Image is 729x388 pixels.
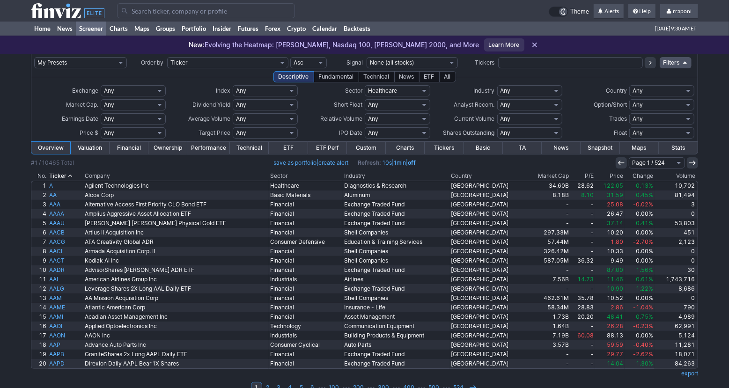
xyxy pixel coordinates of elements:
[607,266,623,273] span: 87.00
[408,159,416,166] a: off
[273,71,314,82] div: Descriptive
[570,340,595,350] a: -
[611,238,623,245] span: 1.80
[625,265,655,275] a: 1.56%
[655,359,698,368] a: 84,263
[343,303,449,312] a: Insurance - Life
[449,331,527,340] a: [GEOGRAPHIC_DATA]
[106,22,131,36] a: Charts
[359,71,395,82] div: Technical
[655,181,698,190] a: 10,702
[542,142,581,154] a: News
[595,209,625,219] a: 26.47
[48,247,83,256] a: AACI
[269,312,343,322] a: Financial
[625,256,655,265] a: 0.00%
[595,190,625,200] a: 31.59
[343,331,449,340] a: Building Products & Equipment
[31,228,48,237] a: 6
[269,359,343,368] a: Financial
[625,190,655,200] a: 0.45%
[343,265,449,275] a: Exchange Traded Fund
[48,256,83,265] a: AACT
[655,340,698,350] a: 11,281
[595,219,625,228] a: 37.14
[655,247,698,256] a: 0
[570,275,595,284] a: 14.73
[449,265,527,275] a: [GEOGRAPHIC_DATA]
[340,22,374,36] a: Backtests
[570,237,595,247] a: -
[48,190,83,200] a: AA
[625,200,655,209] a: -0.02%
[594,4,624,19] a: Alerts
[636,220,653,227] span: 0.41%
[655,228,698,237] a: 451
[269,322,343,331] a: Technology
[449,284,527,293] a: [GEOGRAPHIC_DATA]
[343,200,449,209] a: Exchange Traded Fund
[625,284,655,293] a: 1.22%
[633,304,653,311] span: -1.04%
[595,247,625,256] a: 10.33
[449,322,527,331] a: [GEOGRAPHIC_DATA]
[343,275,449,284] a: Airlines
[449,303,527,312] a: [GEOGRAPHIC_DATA]
[343,256,449,265] a: Shell Companies
[343,237,449,247] a: Education & Training Services
[633,201,653,208] span: -0.02%
[319,159,349,166] a: create alert
[607,201,623,208] span: 25.08
[607,322,623,329] span: 26.28
[31,190,48,200] a: 2
[48,237,83,247] a: AACG
[48,181,83,190] a: A
[655,275,698,284] a: 1,743,716
[655,200,698,209] a: 3
[527,359,571,368] a: -
[343,228,449,237] a: Shell Companies
[577,332,594,339] span: 60.08
[449,209,527,219] a: [GEOGRAPHIC_DATA]
[449,219,527,228] a: [GEOGRAPHIC_DATA]
[464,142,503,154] a: Basic
[636,313,653,320] span: 0.75%
[269,228,343,237] a: Financial
[655,312,698,322] a: 4,989
[83,247,269,256] a: Armada Acquisition Corp. II
[607,341,623,348] span: 59.59
[570,247,595,256] a: -
[269,247,343,256] a: Financial
[636,285,653,292] span: 1.22%
[625,219,655,228] a: 0.41%
[262,22,284,36] a: Forex
[625,181,655,190] a: 0.13%
[48,209,83,219] a: AAAA
[269,265,343,275] a: Financial
[343,359,449,368] a: Exchange Traded Fund
[527,275,571,284] a: 7.56B
[48,284,83,293] a: AALG
[419,71,440,82] div: ETF
[269,181,343,190] a: Healthcare
[48,322,83,331] a: AAOI
[636,182,653,189] span: 0.13%
[31,247,48,256] a: 8
[607,191,623,198] span: 31.59
[269,331,343,340] a: Industrials
[611,304,623,311] span: 2.86
[636,191,653,198] span: 0.45%
[527,209,571,219] a: -
[31,275,48,284] a: 11
[527,293,571,303] a: 462.61M
[131,22,153,36] a: Maps
[607,313,623,320] span: 48.41
[527,331,571,340] a: 7.19B
[625,340,655,350] a: -0.40%
[269,350,343,359] a: Financial
[83,181,269,190] a: Agilent Technologies Inc
[269,219,343,228] a: Financial
[595,303,625,312] a: 2.86
[570,350,595,359] a: -
[527,350,571,359] a: -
